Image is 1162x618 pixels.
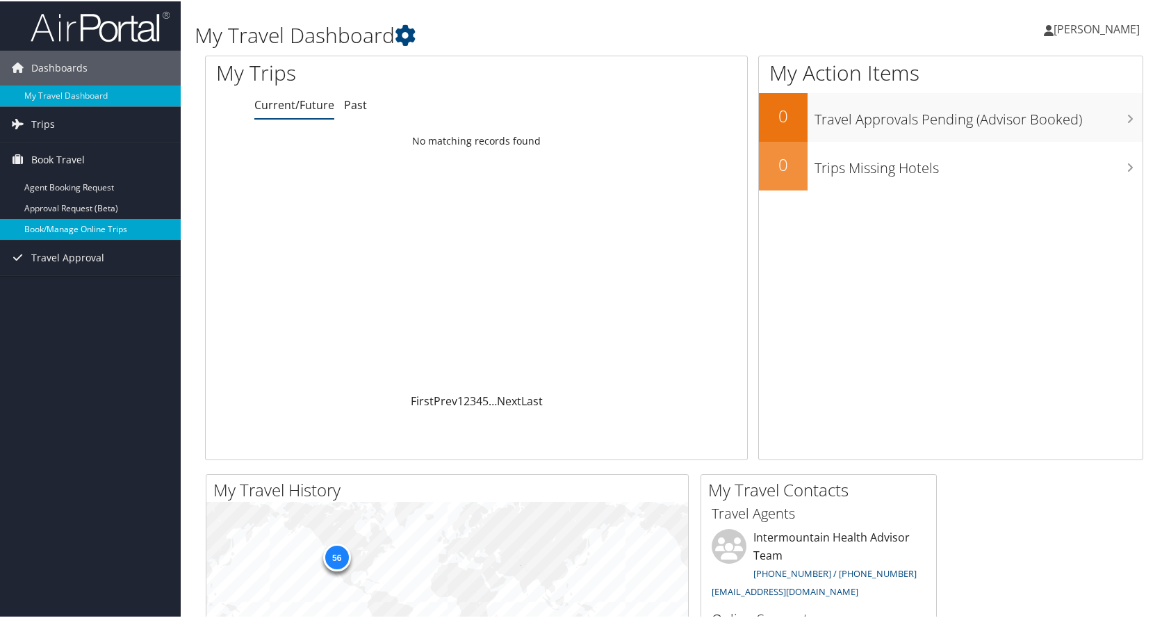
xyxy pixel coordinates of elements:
[759,103,808,127] h2: 0
[213,477,688,501] h2: My Travel History
[457,392,464,407] a: 1
[344,96,367,111] a: Past
[712,503,926,522] h3: Travel Agents
[464,392,470,407] a: 2
[31,141,85,176] span: Book Travel
[31,9,170,42] img: airportal-logo.png
[753,566,917,578] a: [PHONE_NUMBER] / [PHONE_NUMBER]
[759,92,1143,140] a: 0Travel Approvals Pending (Advisor Booked)
[195,19,834,49] h1: My Travel Dashboard
[476,392,482,407] a: 4
[759,152,808,175] h2: 0
[216,57,512,86] h1: My Trips
[489,392,497,407] span: …
[31,49,88,84] span: Dashboards
[759,57,1143,86] h1: My Action Items
[759,140,1143,189] a: 0Trips Missing Hotels
[712,584,858,596] a: [EMAIL_ADDRESS][DOMAIN_NAME]
[31,239,104,274] span: Travel Approval
[1054,20,1140,35] span: [PERSON_NAME]
[521,392,543,407] a: Last
[1044,7,1154,49] a: [PERSON_NAME]
[31,106,55,140] span: Trips
[322,542,350,570] div: 56
[815,150,1143,177] h3: Trips Missing Hotels
[815,101,1143,128] h3: Travel Approvals Pending (Advisor Booked)
[705,528,933,602] li: Intermountain Health Advisor Team
[708,477,936,501] h2: My Travel Contacts
[470,392,476,407] a: 3
[497,392,521,407] a: Next
[254,96,334,111] a: Current/Future
[411,392,434,407] a: First
[206,127,747,152] td: No matching records found
[434,392,457,407] a: Prev
[482,392,489,407] a: 5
